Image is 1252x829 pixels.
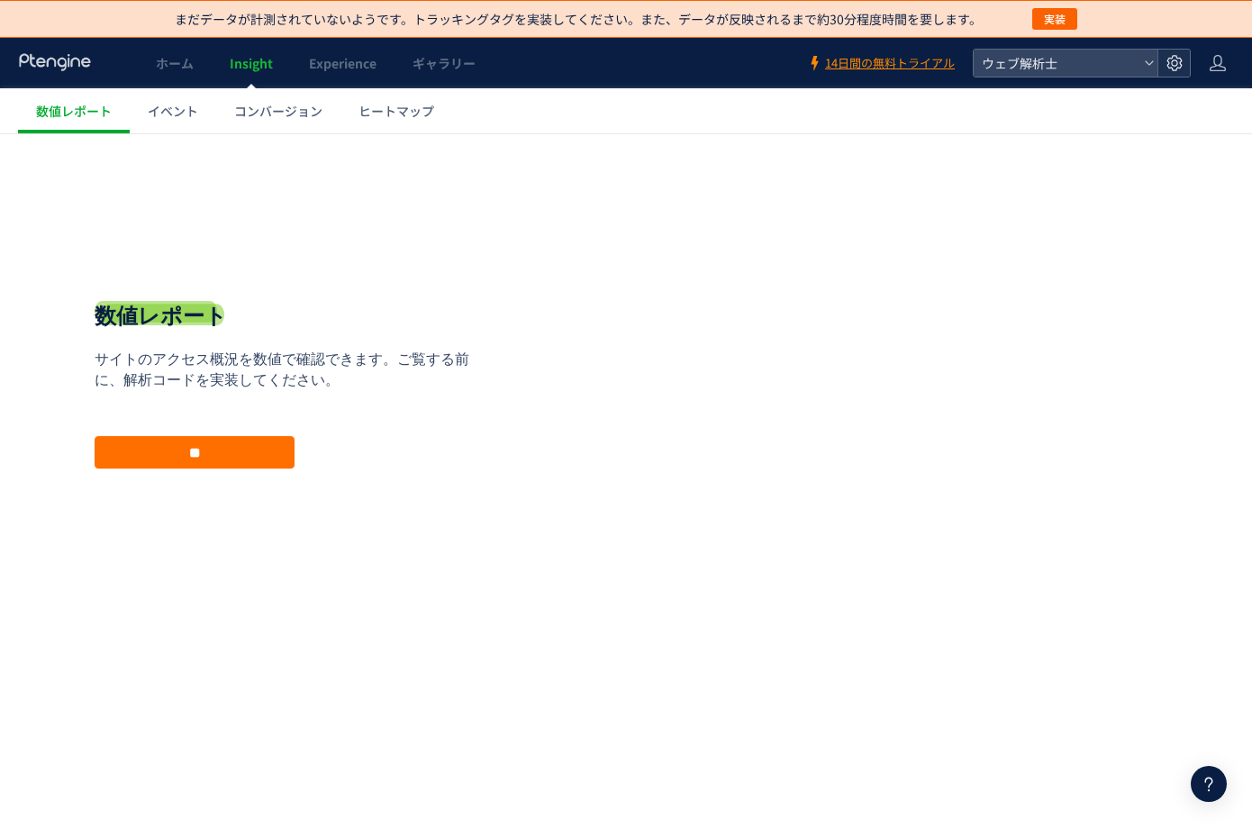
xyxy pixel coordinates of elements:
p: まだデータが計測されていないようです。トラッキングタグを実装してください。また、データが反映されるまで約30分程度時間を要します。 [175,10,982,28]
span: Experience [309,54,377,72]
span: イベント [148,102,198,120]
span: ギャラリー [413,54,476,72]
span: コンバージョン [234,102,322,120]
span: 数値レポート [36,102,112,120]
span: ウェブ解析士 [976,50,1137,77]
span: 実装 [1044,8,1066,30]
h1: 数値レポート [95,168,227,198]
button: 実装 [1032,8,1077,30]
span: ヒートマップ [358,102,434,120]
p: サイトのアクセス概況を数値で確認できます。ご覧する前に、解析コードを実装してください。 [95,216,482,258]
span: ホーム [156,54,194,72]
span: Insight [230,54,273,72]
span: 14日間の無料トライアル [825,55,955,72]
a: 14日間の無料トライアル [807,55,955,72]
